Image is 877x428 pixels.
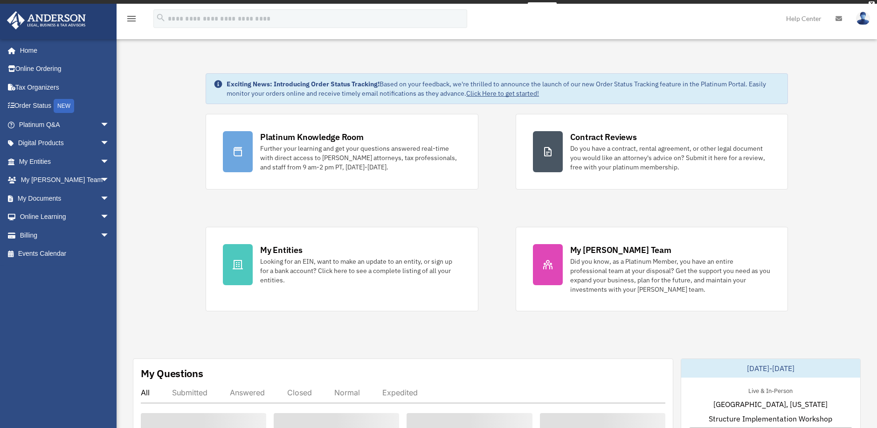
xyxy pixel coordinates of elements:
div: My [PERSON_NAME] Team [570,244,671,256]
a: My Entities Looking for an EIN, want to make an update to an entity, or sign up for a bank accoun... [206,227,478,311]
div: Live & In-Person [741,385,800,395]
div: Further your learning and get your questions answered real-time with direct access to [PERSON_NAM... [260,144,461,172]
span: arrow_drop_down [100,208,119,227]
div: All [141,388,150,397]
a: Online Ordering [7,60,124,78]
a: Home [7,41,119,60]
div: Get a chance to win 6 months of Platinum for free just by filling out this [320,2,524,14]
img: Anderson Advisors Platinum Portal [4,11,89,29]
a: My [PERSON_NAME] Teamarrow_drop_down [7,171,124,189]
div: close [869,1,875,7]
i: menu [126,13,137,24]
a: My Entitiesarrow_drop_down [7,152,124,171]
div: My Questions [141,366,203,380]
span: arrow_drop_down [100,226,119,245]
span: arrow_drop_down [100,171,119,190]
a: Digital Productsarrow_drop_down [7,134,124,153]
div: Do you have a contract, rental agreement, or other legal document you would like an attorney's ad... [570,144,771,172]
span: arrow_drop_down [100,134,119,153]
a: menu [126,16,137,24]
div: Did you know, as a Platinum Member, you have an entire professional team at your disposal? Get th... [570,257,771,294]
span: [GEOGRAPHIC_DATA], [US_STATE] [713,399,828,410]
a: survey [528,2,557,14]
div: Looking for an EIN, want to make an update to an entity, or sign up for a bank account? Click her... [260,257,461,285]
div: Answered [230,388,265,397]
div: My Entities [260,244,302,256]
div: Normal [334,388,360,397]
div: NEW [54,99,74,113]
a: Billingarrow_drop_down [7,226,124,245]
div: Based on your feedback, we're thrilled to announce the launch of our new Order Status Tracking fe... [227,79,780,98]
strong: Exciting News: Introducing Order Status Tracking! [227,80,380,88]
div: Submitted [172,388,207,397]
a: Tax Organizers [7,78,124,97]
a: Contract Reviews Do you have a contract, rental agreement, or other legal document you would like... [516,114,788,189]
div: Platinum Knowledge Room [260,131,364,143]
span: Structure Implementation Workshop [709,413,832,424]
div: Expedited [382,388,418,397]
span: arrow_drop_down [100,189,119,208]
a: Platinum Knowledge Room Further your learning and get your questions answered real-time with dire... [206,114,478,189]
a: Order StatusNEW [7,97,124,116]
div: Closed [287,388,312,397]
span: arrow_drop_down [100,115,119,134]
span: arrow_drop_down [100,152,119,171]
div: Contract Reviews [570,131,637,143]
a: My [PERSON_NAME] Team Did you know, as a Platinum Member, you have an entire professional team at... [516,227,788,311]
div: [DATE]-[DATE] [681,359,860,378]
a: Click Here to get started! [466,89,539,98]
a: Events Calendar [7,245,124,263]
a: Online Learningarrow_drop_down [7,208,124,226]
img: User Pic [856,12,870,25]
a: My Documentsarrow_drop_down [7,189,124,208]
a: Platinum Q&Aarrow_drop_down [7,115,124,134]
i: search [156,13,166,23]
